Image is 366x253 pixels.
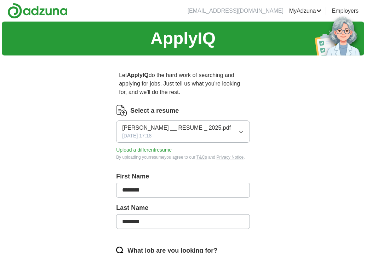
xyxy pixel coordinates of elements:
li: [EMAIL_ADDRESS][DOMAIN_NAME] [188,7,284,15]
a: T&Cs [196,155,207,160]
h1: ApplyIQ [150,26,216,51]
div: By uploading your resume you agree to our and . [116,154,250,160]
span: [DATE] 17:18 [122,132,151,140]
a: Privacy Notice [217,155,244,160]
strong: ApplyIQ [127,72,148,78]
label: First Name [116,172,250,181]
label: Select a resume [130,106,179,116]
span: [PERSON_NAME] __ RESUME _ 2025.pdf [122,124,231,132]
a: Employers [332,7,359,15]
img: Adzuna logo [7,3,68,19]
img: CV Icon [116,105,127,116]
p: Let do the hard work of searching and applying for jobs. Just tell us what you're looking for, an... [116,68,250,99]
button: [PERSON_NAME] __ RESUME _ 2025.pdf[DATE] 17:18 [116,120,250,143]
button: Upload a differentresume [116,146,172,154]
a: MyAdzuna [289,7,322,15]
label: Last Name [116,203,250,213]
